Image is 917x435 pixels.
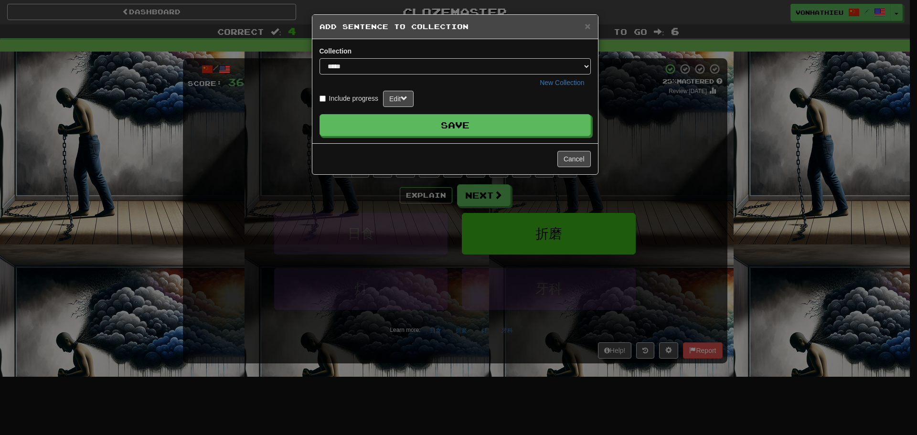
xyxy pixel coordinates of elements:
[383,91,414,107] button: Edit
[557,151,591,167] button: Cancel
[320,46,352,56] label: Collection
[320,94,379,103] label: Include progress
[320,22,591,32] h5: Add Sentence to Collection
[320,95,326,102] input: Include progress
[585,21,590,31] button: Close
[533,74,590,91] button: New Collection
[320,114,591,136] button: Save
[585,21,590,32] span: ×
